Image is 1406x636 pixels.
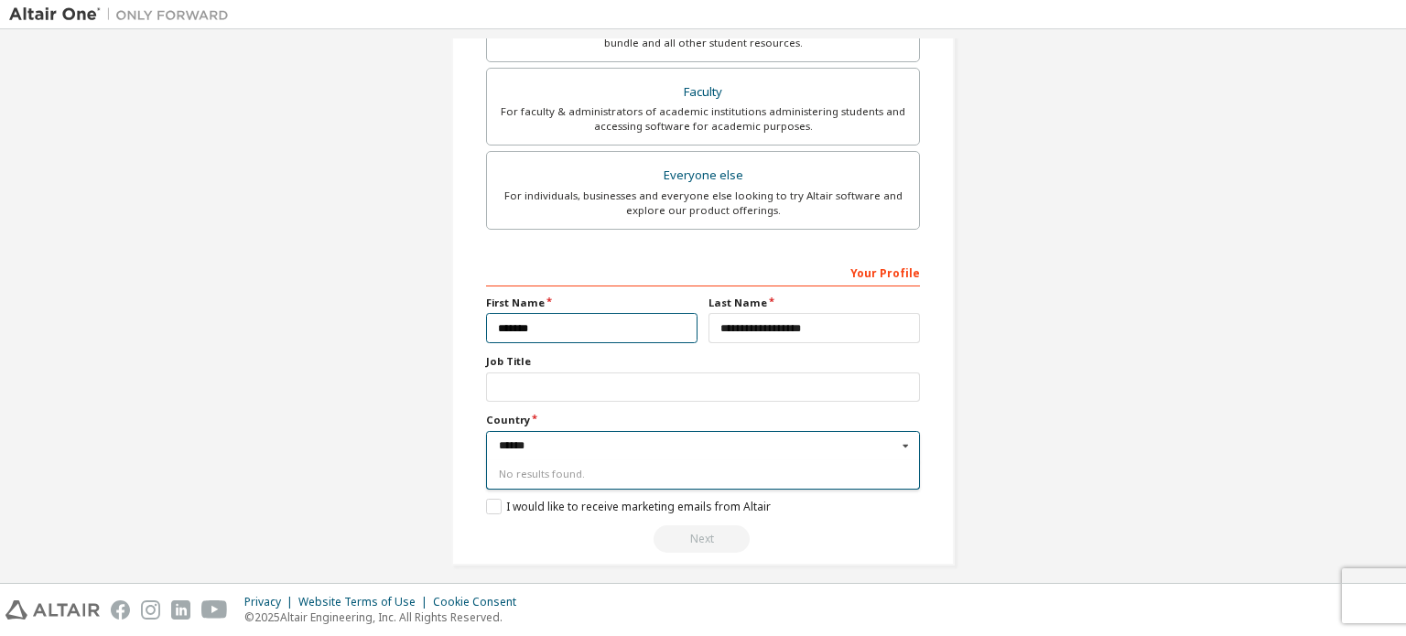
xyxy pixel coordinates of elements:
div: Privacy [244,595,298,609]
div: Everyone else [498,163,908,189]
label: Country [486,413,920,427]
div: No results found. [486,460,920,489]
div: Your Profile [486,257,920,286]
label: I would like to receive marketing emails from Altair [486,499,771,514]
label: Job Title [486,354,920,369]
img: linkedin.svg [171,600,190,620]
img: facebook.svg [111,600,130,620]
div: For individuals, businesses and everyone else looking to try Altair software and explore our prod... [498,189,908,218]
div: Website Terms of Use [298,595,433,609]
img: altair_logo.svg [5,600,100,620]
label: Last Name [708,296,920,310]
img: youtube.svg [201,600,228,620]
div: Cookie Consent [433,595,527,609]
p: © 2025 Altair Engineering, Inc. All Rights Reserved. [244,609,527,625]
div: Faculty [498,80,908,105]
div: Read and acccept EULA to continue [486,525,920,553]
img: instagram.svg [141,600,160,620]
label: First Name [486,296,698,310]
div: For faculty & administrators of academic institutions administering students and accessing softwa... [498,104,908,134]
img: Altair One [9,5,238,24]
